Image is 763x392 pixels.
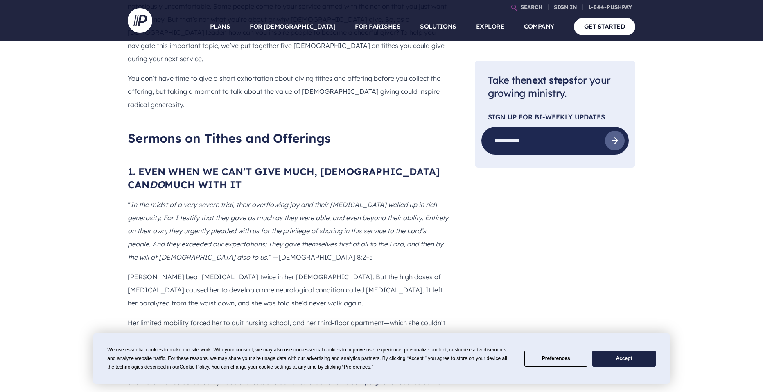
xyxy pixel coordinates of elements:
[355,12,400,41] a: FOR PARISHES
[524,12,554,41] a: COMPANY
[526,74,573,86] span: next steps
[476,12,505,41] a: EXPLORE
[128,72,449,111] p: You don’t have time to give a short exhortation about giving tithes and offering before you colle...
[93,333,670,384] div: Cookie Consent Prompt
[128,201,448,261] i: In the midst of a very severe trial, their overflowing joy and their [MEDICAL_DATA] welled up in ...
[128,270,449,310] p: [PERSON_NAME] beat [MEDICAL_DATA] twice in her [DEMOGRAPHIC_DATA]. But the high doses of [MEDICAL...
[344,364,370,370] span: Preferences
[524,351,587,367] button: Preferences
[278,378,383,386] a: launched a GoFundMe campaign
[107,346,515,371] div: We use essential cookies to make our site work. With your consent, we may also use non-essential ...
[210,12,230,41] a: PLANS
[128,198,449,264] p: “ ” —[DEMOGRAPHIC_DATA] 8:2–5
[420,12,456,41] a: SOLUTIONS
[488,74,610,100] span: Take the for your growing ministry.
[574,18,636,35] a: GET STARTED
[149,178,165,191] i: DO
[179,364,209,370] span: Cookie Policy
[128,316,449,356] p: Her limited mobility forced her to quit nursing school, and her third-floor apartment—which she c...
[250,12,335,41] a: FOR [DEMOGRAPHIC_DATA]
[592,351,655,367] button: Accept
[488,114,622,121] p: Sign Up For Bi-Weekly Updates
[128,165,440,191] span: 1. EVEN WHEN WE CAN’T GIVE MUCH, [DEMOGRAPHIC_DATA] CAN MUCH WITH IT
[128,131,449,146] h2: Sermons on Tithes and Offerings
